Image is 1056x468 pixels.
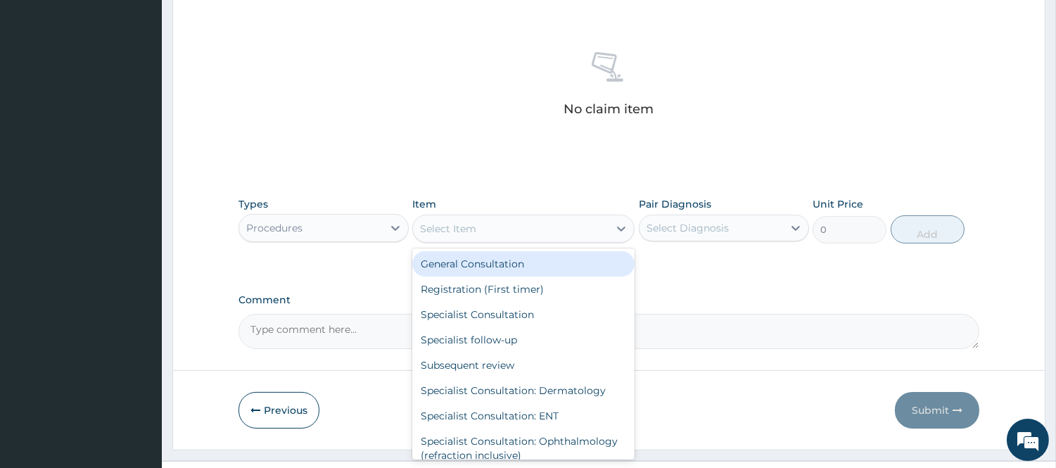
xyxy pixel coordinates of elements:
img: d_794563401_company_1708531726252_794563401 [26,70,57,106]
button: Previous [238,392,319,429]
div: Select Diagnosis [647,221,729,235]
button: Submit [895,392,979,429]
div: Specialist Consultation [412,302,635,327]
div: General Consultation [412,251,635,277]
label: Unit Price [813,197,863,211]
div: Specialist Consultation: ENT [412,403,635,429]
p: No claim item [564,102,654,116]
label: Types [238,198,268,210]
div: Specialist follow-up [412,327,635,353]
div: Select Item [420,222,476,236]
div: Specialist Consultation: Ophthalmology (refraction inclusive) [412,429,635,468]
label: Comment [238,294,979,306]
div: Registration (First timer) [412,277,635,302]
div: Chat with us now [73,79,236,97]
div: Subsequent review [412,353,635,378]
label: Pair Diagnosis [639,197,711,211]
div: Specialist Consultation: Dermatology [412,378,635,403]
textarea: Type your message and hit 'Enter' [7,315,268,365]
button: Add [891,215,965,244]
div: Minimize live chat window [231,7,265,41]
div: Procedures [246,221,303,235]
label: Item [412,197,436,211]
span: We're online! [82,143,194,285]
